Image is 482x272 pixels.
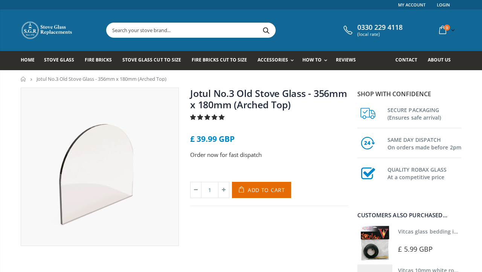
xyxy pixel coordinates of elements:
[357,32,403,37] span: (local rate)
[336,57,356,63] span: Reviews
[232,182,291,198] button: Add to Cart
[192,57,247,63] span: Fire Bricks Cut To Size
[398,244,433,254] span: £ 5.99 GBP
[85,51,117,70] a: Fire Bricks
[192,51,253,70] a: Fire Bricks Cut To Size
[387,135,461,151] h3: SAME DAY DISPATCH On orders made before 2pm
[357,23,403,32] span: 0330 229 4118
[258,57,288,63] span: Accessories
[436,23,456,37] a: 0
[85,57,112,63] span: Fire Bricks
[21,57,35,63] span: Home
[395,51,423,70] a: Contact
[122,57,181,63] span: Stove Glass Cut To Size
[190,134,235,144] span: £ 39.99 GBP
[336,51,361,70] a: Reviews
[37,75,166,82] span: Jotul No.3 Old Stove Glass - 356mm x 180mm (Arched Top)
[190,151,348,159] p: Order now for fast dispatch
[357,212,461,218] div: Customers also purchased...
[21,77,26,81] a: Home
[190,87,347,111] a: Jotul No.3 Old Stove Glass - 356mm x 180mm (Arched Top)
[302,57,322,63] span: How To
[302,51,331,70] a: How To
[21,51,40,70] a: Home
[21,21,73,40] img: Stove Glass Replacement
[44,57,74,63] span: Stove Glass
[107,23,360,37] input: Search your stove brand...
[357,89,461,98] p: Shop with confidence
[21,88,178,246] img: widearchedtop_1d37da76-780e-4277-b5fe-003aaf5b97be_800x_crop_center.webp
[444,25,450,31] span: 0
[248,186,285,194] span: Add to Cart
[428,57,451,63] span: About us
[387,105,461,121] h3: SECURE PACKAGING (Ensures safe arrival)
[258,23,275,37] button: Search
[342,23,403,37] a: 0330 229 4118 (local rate)
[190,113,226,121] span: 5.00 stars
[428,51,456,70] a: About us
[395,57,417,63] span: Contact
[387,164,461,181] h3: QUALITY ROBAX GLASS At a competitive price
[122,51,186,70] a: Stove Glass Cut To Size
[258,51,297,70] a: Accessories
[357,226,392,261] img: Vitcas stove glass bedding in tape
[44,51,80,70] a: Stove Glass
